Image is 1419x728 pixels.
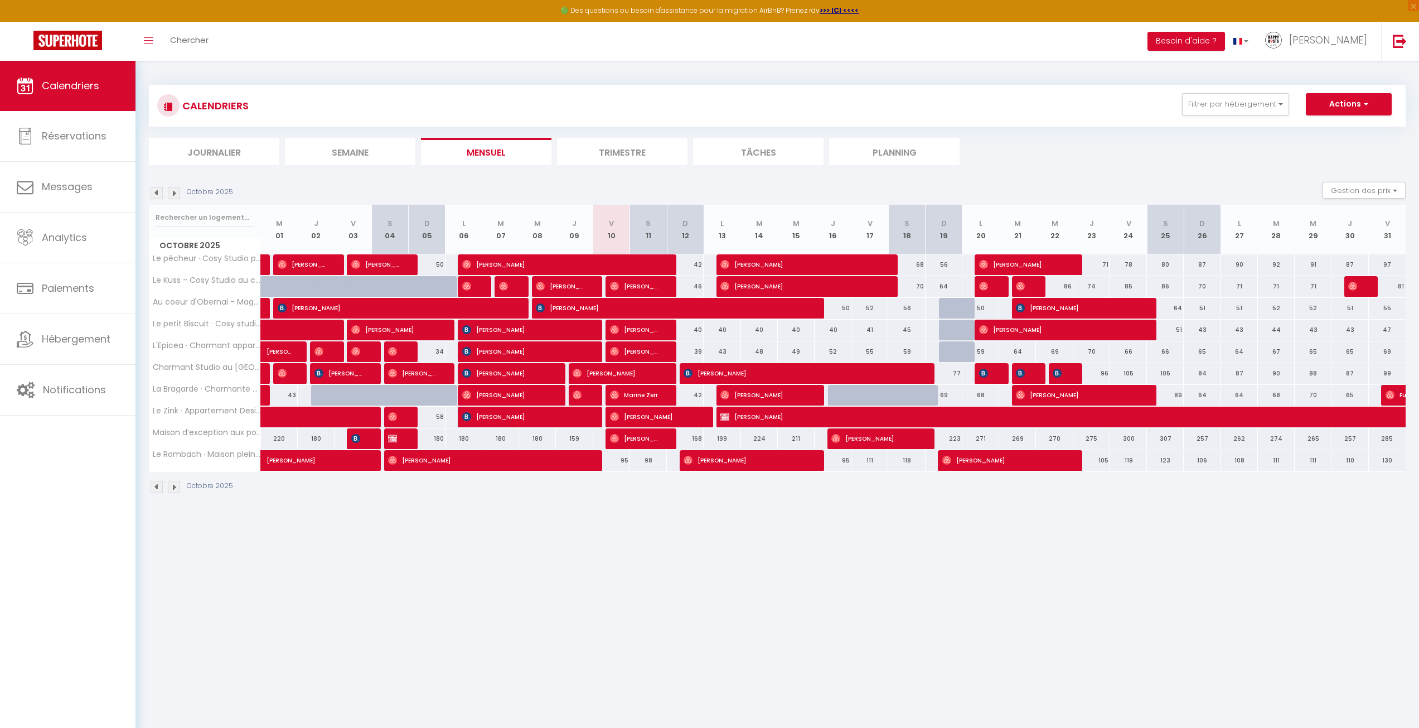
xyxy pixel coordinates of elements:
span: [PERSON_NAME] [536,276,585,297]
div: 51 [1221,298,1258,319]
div: 77 [926,363,962,384]
button: Gestion des prix [1323,182,1406,199]
abbr: M [756,218,763,229]
span: [PERSON_NAME] [610,319,659,340]
div: 87 [1331,363,1368,384]
div: 42 [667,385,704,406]
span: [PERSON_NAME] [462,319,585,340]
div: 70 [1073,341,1110,362]
span: [PERSON_NAME] [610,341,659,362]
span: Marine Zerr [610,384,659,406]
th: 05 [408,205,445,254]
abbr: D [682,218,688,229]
div: 211 [778,428,815,449]
div: 180 [298,428,335,449]
span: [PERSON_NAME] [462,384,548,406]
span: [PERSON_NAME] [1053,363,1065,384]
div: 111 [851,450,888,471]
abbr: M [497,218,504,229]
th: 20 [962,205,999,254]
abbr: D [424,218,430,229]
div: 65 [1295,341,1331,362]
th: 30 [1331,205,1368,254]
div: 42 [667,254,704,275]
div: 119 [1110,450,1147,471]
th: 17 [851,205,888,254]
div: 106 [1184,450,1221,471]
th: 28 [1258,205,1295,254]
span: [PERSON_NAME] [462,276,474,297]
div: 66 [1147,341,1184,362]
div: 69 [926,385,962,406]
div: 48 [741,341,778,362]
abbr: S [388,218,393,229]
div: 98 [630,450,667,471]
div: 96 [1073,363,1110,384]
div: 199 [704,428,740,449]
div: 50 [962,298,999,319]
span: [PERSON_NAME] [979,319,1139,340]
th: 14 [741,205,778,254]
div: 86 [1036,276,1073,297]
span: Furkan Y [1386,384,1411,406]
span: [PERSON_NAME] [267,335,292,356]
div: 56 [926,254,962,275]
th: 31 [1369,205,1406,254]
div: 68 [1258,385,1295,406]
th: 26 [1184,205,1221,254]
span: [PERSON_NAME] [351,254,400,275]
div: 70 [1295,385,1331,406]
span: [PERSON_NAME] [278,297,511,319]
div: 271 [962,428,999,449]
th: 03 [335,205,371,254]
div: 71 [1073,254,1110,275]
h3: CALENDRIERS [180,93,249,118]
li: Journalier [149,138,279,165]
span: [PERSON_NAME] [610,406,696,427]
div: 64 [1221,341,1258,362]
th: 06 [445,205,482,254]
div: 84 [1184,363,1221,384]
div: 88 [1295,363,1331,384]
div: 269 [999,428,1036,449]
abbr: M [534,218,541,229]
div: 47 [1369,320,1406,340]
div: 159 [556,428,593,449]
div: 70 [888,276,925,297]
span: [PERSON_NAME] [573,363,658,384]
th: 02 [298,205,335,254]
div: 111 [1258,450,1295,471]
abbr: V [609,218,614,229]
div: 95 [593,450,630,471]
div: 274 [1258,428,1295,449]
div: 41 [851,320,888,340]
div: 55 [851,341,888,362]
span: [PERSON_NAME] [610,276,659,297]
div: 87 [1184,254,1221,275]
div: 223 [926,428,962,449]
span: Calendriers [42,79,99,93]
span: [PERSON_NAME] [979,363,991,384]
div: 43 [261,385,298,406]
div: 180 [482,428,519,449]
span: Paiements [42,281,94,295]
li: Planning [829,138,960,165]
div: 110 [1331,450,1368,471]
div: 270 [1036,428,1073,449]
span: [PERSON_NAME] [499,276,511,297]
img: Super Booking [33,31,102,50]
span: [PERSON_NAME] [720,276,880,297]
abbr: J [1089,218,1094,229]
li: Tâches [693,138,824,165]
div: 64 [1184,385,1221,406]
th: 01 [261,205,298,254]
abbr: V [351,218,356,229]
div: 90 [1221,254,1258,275]
th: 18 [888,205,925,254]
span: Le pêcheur · Cosy Studio proche de la Cathédrale [151,254,263,263]
div: 262 [1221,428,1258,449]
span: Le Zink · Appartement Design et Confortable [151,407,263,415]
div: 285 [1369,428,1406,449]
span: Chercher [170,34,209,46]
div: 64 [1147,298,1184,319]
